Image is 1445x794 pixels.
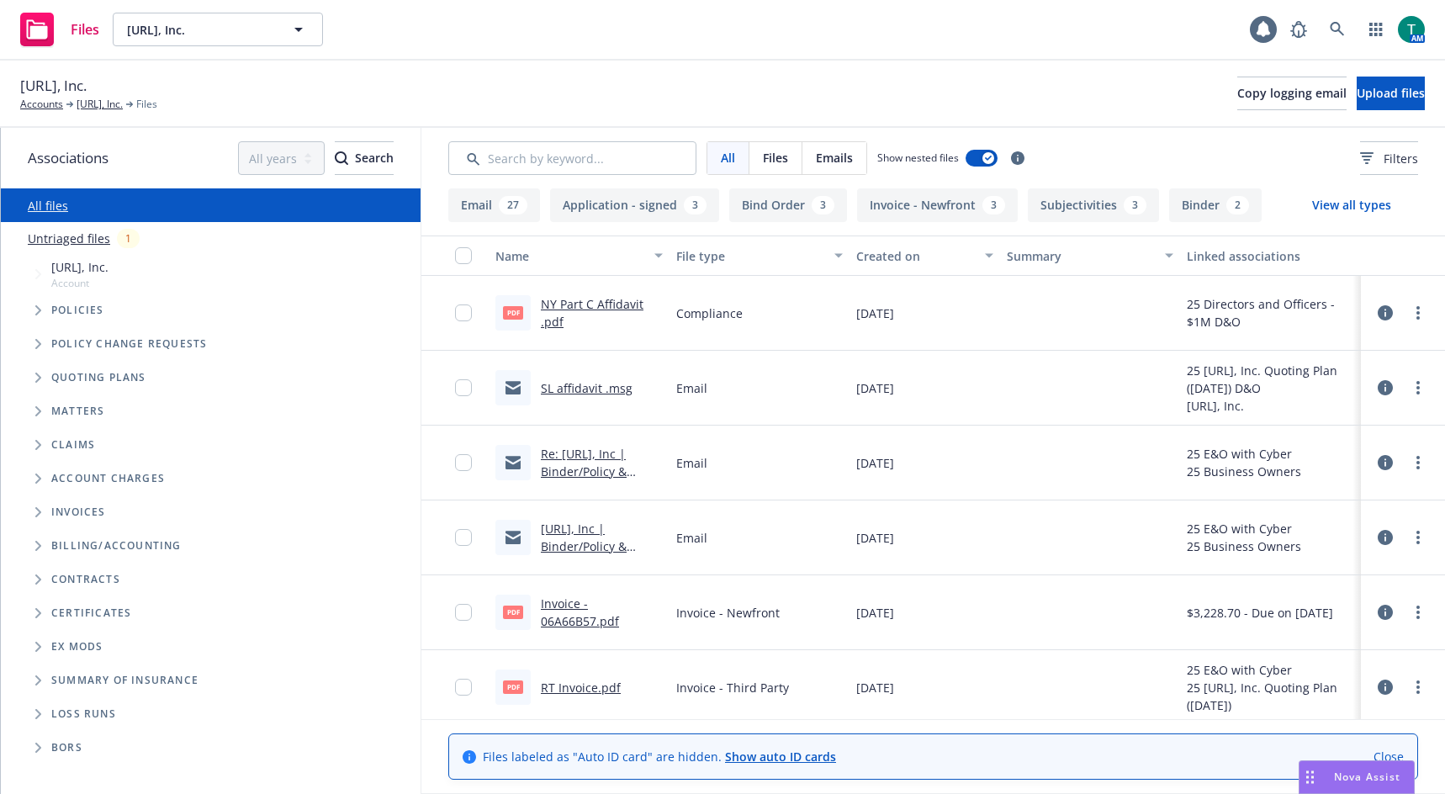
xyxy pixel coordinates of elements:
[721,149,735,167] span: All
[1187,604,1333,622] div: $3,228.70 - Due on [DATE]
[1226,196,1249,214] div: 2
[1408,303,1428,323] a: more
[448,188,540,222] button: Email
[1180,236,1361,276] button: Linked associations
[541,595,619,629] a: Invoice - 06A66B57.pdf
[51,406,104,416] span: Matters
[455,379,472,396] input: Toggle Row Selected
[850,236,1000,276] button: Created on
[856,379,894,397] span: [DATE]
[455,304,472,321] input: Toggle Row Selected
[856,247,975,265] div: Created on
[1299,760,1415,794] button: Nova Assist
[541,446,629,497] a: Re: [URL], Inc | Binder/Policy & Invoice Delivery
[1124,196,1146,214] div: 3
[136,97,157,112] span: Files
[51,743,82,753] span: BORs
[1408,602,1428,622] a: more
[483,748,836,765] span: Files labeled as "Auto ID card" are hidden.
[455,604,472,621] input: Toggle Row Selected
[1360,141,1418,175] button: Filters
[51,507,106,517] span: Invoices
[684,196,707,214] div: 3
[51,339,207,349] span: Policy change requests
[335,142,394,174] div: Search
[503,680,523,693] span: pdf
[676,529,707,547] span: Email
[725,749,836,765] a: Show auto ID cards
[676,304,743,322] span: Compliance
[1357,77,1425,110] button: Upload files
[455,679,472,696] input: Toggle Row Selected
[51,474,165,484] span: Account charges
[51,642,103,652] span: Ex Mods
[51,608,131,618] span: Certificates
[335,151,348,165] svg: Search
[856,679,894,696] span: [DATE]
[13,6,106,53] a: Files
[856,454,894,472] span: [DATE]
[1321,13,1354,46] a: Search
[1,255,421,529] div: Tree Example
[1360,150,1418,167] span: Filters
[455,529,472,546] input: Toggle Row Selected
[1384,150,1418,167] span: Filters
[71,23,99,36] span: Files
[51,276,109,290] span: Account
[1187,247,1354,265] div: Linked associations
[541,680,621,696] a: RT Invoice.pdf
[550,188,719,222] button: Application - signed
[763,149,788,167] span: Files
[335,141,394,175] button: SearchSearch
[1408,527,1428,548] a: more
[455,454,472,471] input: Toggle Row Selected
[1187,537,1301,555] div: 25 Business Owners
[1359,13,1393,46] a: Switch app
[541,296,643,330] a: NY Part C Affidavit .pdf
[676,379,707,397] span: Email
[51,305,104,315] span: Policies
[856,529,894,547] span: [DATE]
[1237,77,1347,110] button: Copy logging email
[499,196,527,214] div: 27
[1374,748,1404,765] a: Close
[1187,661,1354,679] div: 25 E&O with Cyber
[51,440,95,450] span: Claims
[495,247,644,265] div: Name
[1408,378,1428,398] a: more
[1187,362,1354,397] div: 25 [URL], Inc. Quoting Plan ([DATE]) D&O
[1282,13,1315,46] a: Report a Bug
[28,147,109,169] span: Associations
[117,229,140,248] div: 1
[812,196,834,214] div: 3
[1169,188,1262,222] button: Binder
[51,258,109,276] span: [URL], Inc.
[857,188,1018,222] button: Invoice - Newfront
[1000,236,1181,276] button: Summary
[51,373,146,383] span: Quoting plans
[1408,677,1428,697] a: more
[982,196,1005,214] div: 3
[1187,445,1301,463] div: 25 E&O with Cyber
[448,141,696,175] input: Search by keyword...
[1,529,421,765] div: Folder Tree Example
[77,97,123,112] a: [URL], Inc.
[816,149,853,167] span: Emails
[51,541,182,551] span: Billing/Accounting
[51,675,198,685] span: Summary of insurance
[28,198,68,214] a: All files
[489,236,670,276] button: Name
[856,304,894,322] span: [DATE]
[28,230,110,247] a: Untriaged files
[856,604,894,622] span: [DATE]
[1299,761,1321,793] div: Drag to move
[503,606,523,618] span: pdf
[503,306,523,319] span: pdf
[127,21,273,39] span: [URL], Inc.
[113,13,323,46] button: [URL], Inc.
[1028,188,1159,222] button: Subjectivities
[1285,188,1418,222] button: View all types
[1187,679,1354,714] div: 25 [URL], Inc. Quoting Plan ([DATE])
[1334,770,1400,784] span: Nova Assist
[51,709,116,719] span: Loss Runs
